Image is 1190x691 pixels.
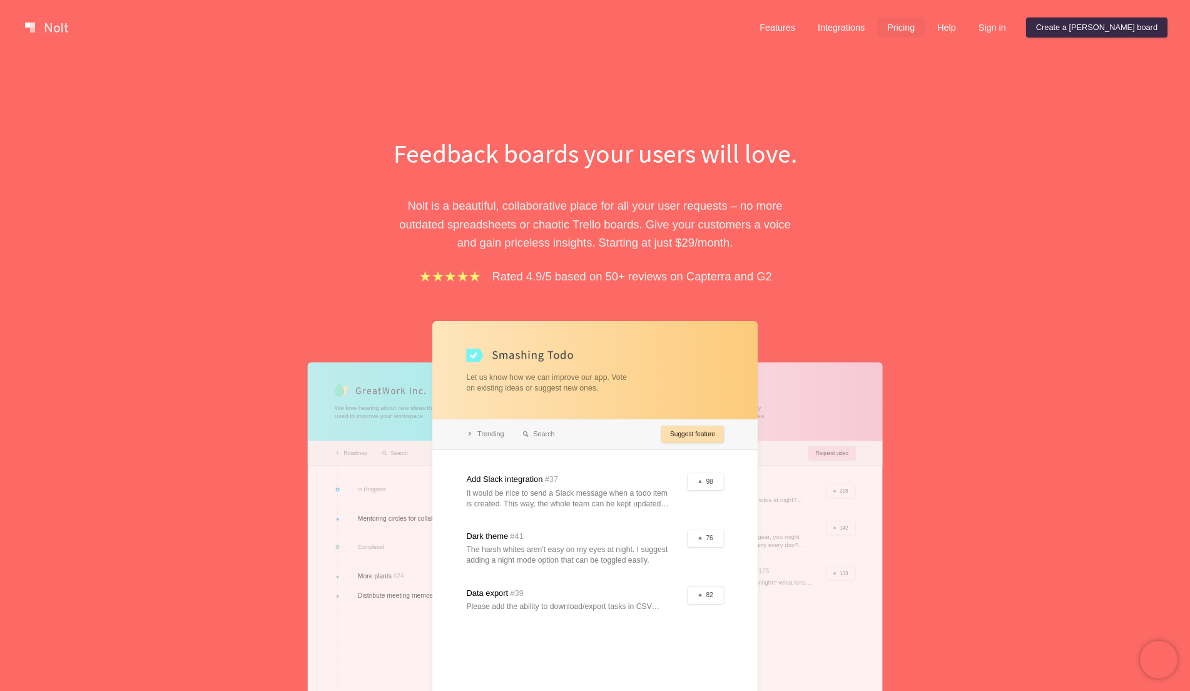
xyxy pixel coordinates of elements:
[808,18,875,38] a: Integrations
[927,18,966,38] a: Help
[492,267,772,285] p: Rated 4.9/5 based on 50+ reviews on Capterra and G2
[969,18,1016,38] a: Sign in
[1026,18,1167,38] a: Create a [PERSON_NAME] board
[418,269,482,284] img: stars.b067e34983.png
[877,18,925,38] a: Pricing
[379,197,811,252] p: Nolt is a beautiful, collaborative place for all your user requests – no more outdated spreadshee...
[1140,641,1177,678] iframe: Chatra live chat
[750,18,805,38] a: Features
[379,135,811,171] h1: Feedback boards your users will love.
